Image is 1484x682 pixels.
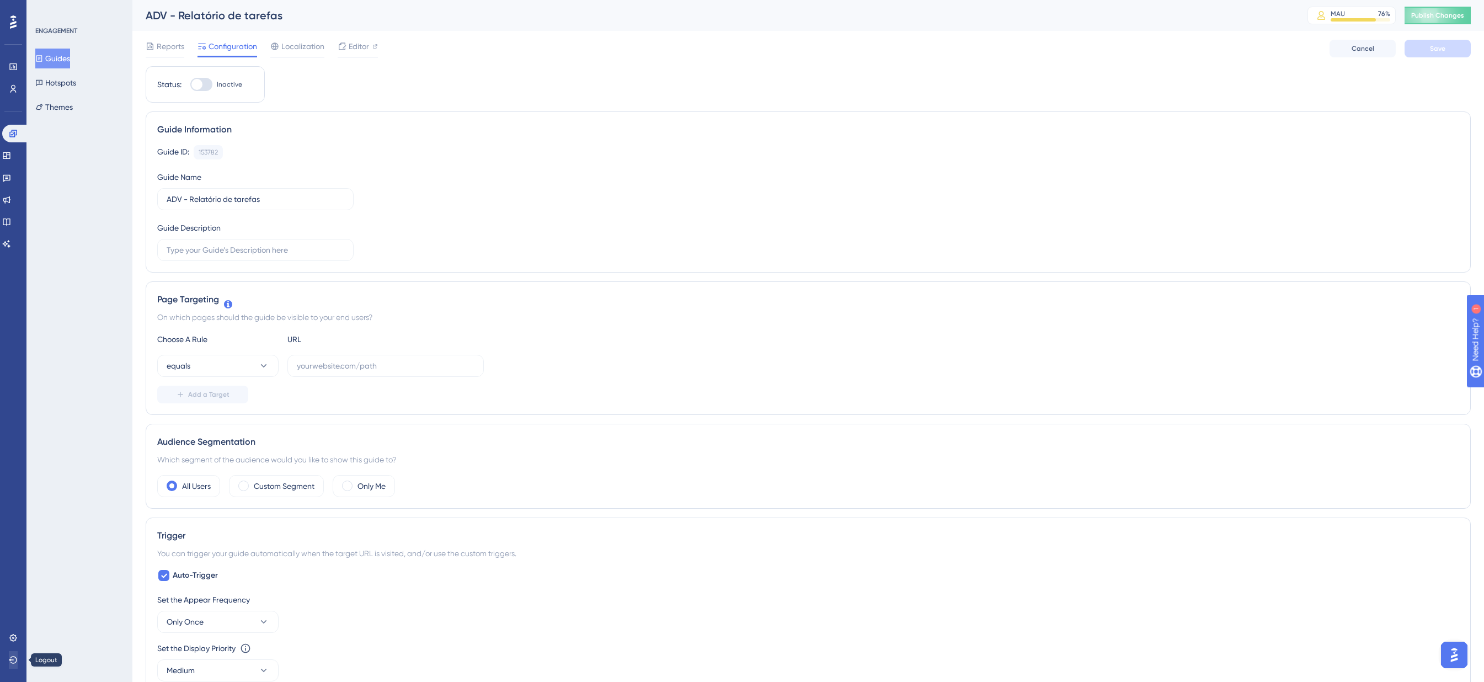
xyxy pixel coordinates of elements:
div: Set the Display Priority [157,642,236,655]
input: yourwebsite.com/path [297,360,474,372]
div: 153782 [199,148,218,157]
span: Reports [157,40,184,53]
span: Need Help? [26,3,69,16]
span: Editor [349,40,369,53]
button: Only Once [157,611,279,633]
input: Type your Guide’s Name here [167,193,344,205]
span: Medium [167,664,195,677]
div: MAU [1331,9,1345,18]
label: Custom Segment [254,479,314,493]
span: Save [1430,44,1445,53]
div: Guide Description [157,221,221,235]
div: On which pages should the guide be visible to your end users? [157,311,1459,324]
button: Cancel [1330,40,1396,57]
button: Guides [35,49,70,68]
div: ADV - Relatório de tarefas [146,8,1280,23]
button: Publish Changes [1405,7,1471,24]
div: Trigger [157,529,1459,542]
span: Configuration [209,40,257,53]
span: Add a Target [188,390,229,399]
label: All Users [182,479,211,493]
span: Only Once [167,615,204,628]
button: Add a Target [157,386,248,403]
div: Guide Information [157,123,1459,136]
div: Guide ID: [157,145,189,159]
div: Audience Segmentation [157,435,1459,449]
button: Hotspots [35,73,76,93]
div: Choose A Rule [157,333,279,346]
span: Cancel [1352,44,1374,53]
div: 1 [77,6,80,14]
span: Inactive [217,80,242,89]
div: ENGAGEMENT [35,26,77,35]
div: 76 % [1378,9,1390,18]
button: Medium [157,659,279,681]
button: equals [157,355,279,377]
div: You can trigger your guide automatically when the target URL is visited, and/or use the custom tr... [157,547,1459,560]
div: Set the Appear Frequency [157,593,1459,606]
div: Which segment of the audience would you like to show this guide to? [157,453,1459,466]
button: Themes [35,97,73,117]
label: Only Me [357,479,386,493]
input: Type your Guide’s Description here [167,244,344,256]
span: Publish Changes [1411,11,1464,20]
div: URL [287,333,409,346]
button: Save [1405,40,1471,57]
span: Auto-Trigger [173,569,218,582]
span: Localization [281,40,324,53]
iframe: UserGuiding AI Assistant Launcher [1438,638,1471,672]
div: Status: [157,78,182,91]
span: equals [167,359,190,372]
div: Guide Name [157,171,201,184]
div: Page Targeting [157,293,1459,306]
